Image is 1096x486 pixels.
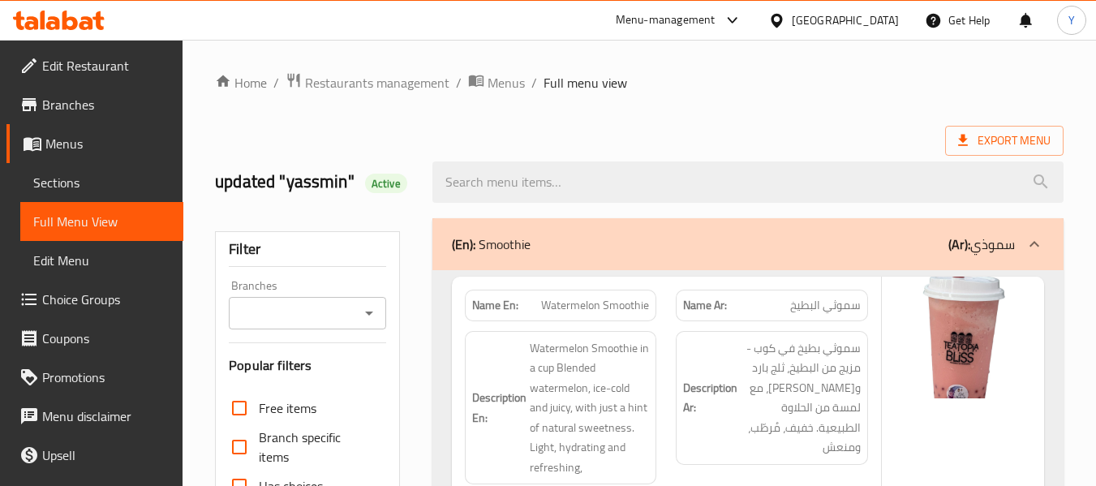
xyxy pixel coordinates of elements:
strong: Name En: [472,297,518,314]
span: Sections [33,173,170,192]
span: Branch specific items [259,428,372,467]
span: Watermelon Smoothie in a cup Blended watermelon, ice-cold and juicy, with just a hint of natural ... [530,338,650,478]
div: (En): Smoothie(Ar):سموذي [432,218,1064,270]
b: (En): [452,232,475,256]
h3: Popular filters [229,356,385,375]
span: Menu disclaimer [42,406,170,426]
span: Promotions [42,368,170,387]
a: Branches [6,85,183,124]
button: Open [358,302,380,325]
span: Full Menu View [33,212,170,231]
a: Home [215,73,267,92]
nav: breadcrumb [215,72,1064,93]
strong: Description Ar: [683,378,737,418]
strong: Description En: [472,388,527,428]
span: Y [1068,11,1075,29]
span: Edit Menu [33,251,170,270]
a: Menu disclaimer [6,397,183,436]
span: Choice Groups [42,290,170,309]
span: Free items [259,398,316,418]
div: Active [365,174,407,193]
span: Watermelon Smoothie [541,297,649,314]
a: Upsell [6,436,183,475]
li: / [273,73,279,92]
h2: updated "yassmin" [215,170,412,194]
a: Edit Menu [20,241,183,280]
li: / [531,73,537,92]
span: Menus [45,134,170,153]
a: Edit Restaurant [6,46,183,85]
span: سموثي البطيخ [790,297,861,314]
div: Menu-management [616,11,716,30]
li: / [456,73,462,92]
img: Watermelon_Smoothie638923966391732363.jpg [882,277,1044,398]
span: Coupons [42,329,170,348]
div: [GEOGRAPHIC_DATA] [792,11,899,29]
a: Sections [20,163,183,202]
div: Filter [229,232,385,267]
span: Active [365,176,407,191]
span: Restaurants management [305,73,449,92]
a: Coupons [6,319,183,358]
span: سموثي بطيخ في كوب - مزيج من البطيخ، ثلج بارد وجوسي، مع لمسة من الحلاوة الطبيعية. خفيف، مُرطّب، ومنعش [741,338,861,458]
span: Branches [42,95,170,114]
span: Menus [488,73,525,92]
span: Edit Restaurant [42,56,170,75]
span: Export Menu [945,126,1064,156]
a: Menus [6,124,183,163]
p: Smoothie [452,234,531,254]
a: Choice Groups [6,280,183,319]
p: سموذي [948,234,1015,254]
a: Restaurants management [286,72,449,93]
input: search [432,161,1064,203]
span: Upsell [42,445,170,465]
span: Export Menu [958,131,1051,151]
a: Menus [468,72,525,93]
a: Promotions [6,358,183,397]
b: (Ar): [948,232,970,256]
strong: Name Ar: [683,297,727,314]
a: Full Menu View [20,202,183,241]
span: Full menu view [544,73,627,92]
